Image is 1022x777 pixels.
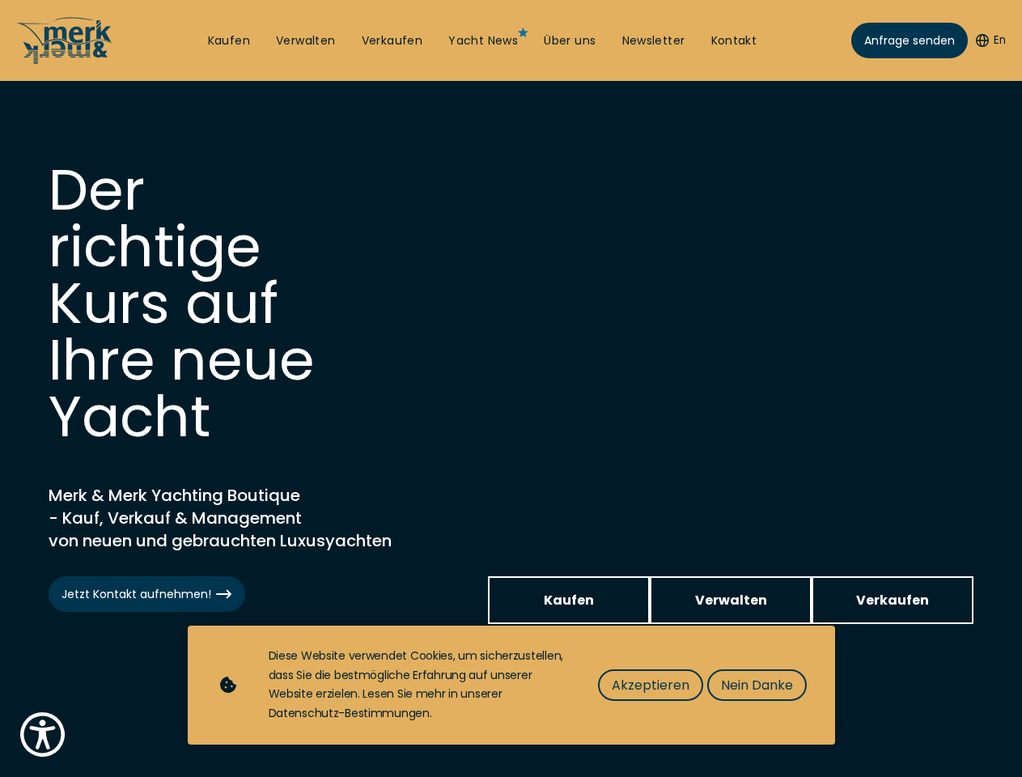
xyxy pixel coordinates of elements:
[208,33,250,49] a: Kaufen
[276,33,336,49] a: Verwalten
[864,32,955,49] span: Anfrage senden
[650,576,812,624] a: Verwalten
[61,586,232,603] span: Jetzt Kontakt aufnehmen!
[612,675,689,695] span: Akzeptieren
[622,33,685,49] a: Newsletter
[49,484,453,552] h2: Merk & Merk Yachting Boutique - Kauf, Verkauf & Management von neuen und gebrauchten Luxusyachten
[851,23,968,58] a: Anfrage senden
[856,590,929,610] span: Verkaufen
[269,705,430,721] a: Datenschutz-Bestimmungen
[598,669,703,701] button: Akzeptieren
[695,590,767,610] span: Verwalten
[49,162,372,445] h1: Der richtige Kurs auf Ihre neue Yacht
[448,33,518,49] a: Yacht News
[721,675,793,695] span: Nein Danke
[544,590,594,610] span: Kaufen
[544,33,596,49] a: Über uns
[269,647,566,724] div: Diese Website verwendet Cookies, um sicherzustellen, dass Sie die bestmögliche Erfahrung auf unse...
[707,669,807,701] button: Nein Danke
[16,708,69,761] button: Show Accessibility Preferences
[976,32,1006,49] button: En
[711,33,757,49] a: Kontakt
[812,576,973,624] a: Verkaufen
[49,576,245,612] a: Jetzt Kontakt aufnehmen!
[488,576,650,624] a: Kaufen
[362,33,423,49] a: Verkaufen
